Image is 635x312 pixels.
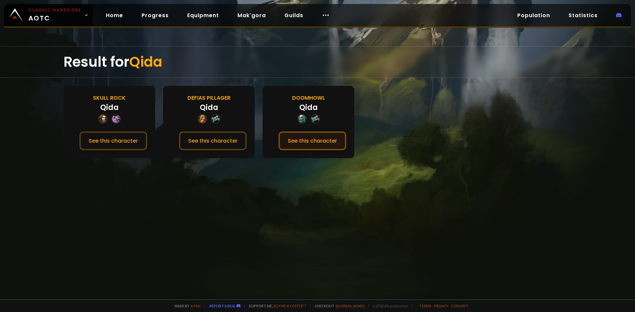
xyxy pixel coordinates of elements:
a: Classic HardcoreAOTC [4,4,93,26]
a: Report a bug [209,303,235,308]
div: Result for [63,47,571,78]
span: Qida [129,52,162,72]
a: [DOMAIN_NAME] [336,303,364,308]
button: See this character [179,131,247,150]
a: Equipment [182,9,224,22]
a: Home [101,9,128,22]
span: AOTC [28,7,81,23]
small: Classic Hardcore [28,7,81,13]
a: Privacy [434,303,448,308]
a: Consent [451,303,468,308]
a: a fan [190,303,200,308]
div: Defias Pillager [188,94,231,102]
a: Population [512,9,555,22]
div: Qida [200,102,218,113]
div: Qida [100,102,119,113]
div: Doomhowl [292,94,325,102]
button: See this character [278,131,346,150]
a: Statistics [563,9,603,22]
span: Support me, [244,303,306,308]
button: See this character [79,131,147,150]
div: Qida [299,102,318,113]
a: Mak'gora [232,9,271,22]
span: Made by [171,303,200,308]
span: Checkout [310,303,364,308]
span: v. d752d5 - production [368,303,408,308]
a: Buy me a coffee [274,303,306,308]
div: Skull Rock [93,94,126,102]
a: Progress [136,9,174,22]
a: Guilds [279,9,309,22]
a: Terms [419,303,431,308]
